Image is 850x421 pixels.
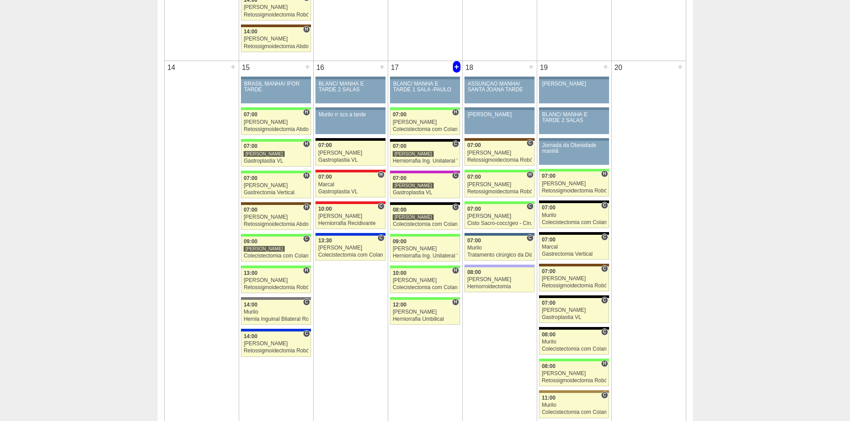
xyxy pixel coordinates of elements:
div: [PERSON_NAME] [468,112,531,118]
span: Hospital [303,204,310,211]
div: [PERSON_NAME] [393,119,457,125]
div: [PERSON_NAME] [393,151,434,157]
div: Key: Aviso [390,77,460,79]
div: [PERSON_NAME] [393,278,457,283]
div: Key: Brasil [241,107,311,110]
span: Consultório [452,140,459,147]
span: Consultório [601,233,608,241]
div: [PERSON_NAME] [318,213,383,219]
div: [PERSON_NAME] [244,214,308,220]
a: [PERSON_NAME] [464,110,534,134]
div: Murilo rr scs a tarde [319,112,382,118]
div: [PERSON_NAME] [542,181,606,187]
a: C 07:00 Murilo Colecistectomia com Colangiografia VL [539,203,609,228]
div: Hemorroidectomia [467,284,532,290]
div: [PERSON_NAME] [244,183,308,188]
div: Retossigmoidectomia Robótica [244,12,308,18]
span: 12:00 [393,302,406,308]
span: 10:00 [393,270,406,276]
span: 07:00 [244,143,257,149]
div: Herniorrafia Umbilical [393,316,457,322]
div: Key: Brasil [539,359,609,361]
div: Colecistectomia com Colangiografia VL [542,346,606,352]
span: Hospital [303,109,310,116]
div: Key: Brasil [539,169,609,172]
div: Gastrectomia Vertical [244,190,308,196]
div: Key: Oswaldo Cruz Paulista [539,390,609,393]
div: Key: Blanc [539,327,609,330]
div: Key: São Luiz - Jabaquara [464,233,534,236]
div: [PERSON_NAME] [467,150,532,156]
div: Key: São Luiz - Itaim [315,233,385,236]
span: 14:00 [244,333,257,339]
a: H 07:00 [PERSON_NAME] Retossigmoidectomia Robótica [539,172,609,196]
a: ASSUNÇÃO MANHÃ/ SANTA JOANA TARDE [464,79,534,103]
div: [PERSON_NAME] [542,307,606,313]
div: Key: Aviso [241,77,311,79]
div: Marcal [318,182,383,188]
span: Hospital [452,109,459,116]
div: Murilo [542,213,606,218]
div: [PERSON_NAME] [542,81,606,87]
div: Retossigmoidectomia Abdominal VL [244,44,308,49]
div: [PERSON_NAME] [244,341,308,347]
span: Hospital [601,360,608,367]
span: 07:00 [393,111,406,118]
div: Gastroplastia VL [393,190,457,196]
span: 08:00 [542,331,556,338]
div: Key: Aviso [464,107,534,110]
span: 07:00 [467,142,481,148]
a: C 07:00 Marcal Gastrectomia Vertical [539,235,609,260]
div: + [453,61,460,73]
div: [PERSON_NAME] [393,182,434,189]
div: [PERSON_NAME] [318,245,383,251]
div: Retossigmoidectomia Robótica [542,378,606,384]
div: Gastrectomia Vertical [542,251,606,257]
div: Key: Aviso [315,107,385,110]
span: 07:00 [467,237,481,244]
div: Retossigmoidectomia Robótica [542,283,606,289]
div: 15 [239,61,253,74]
div: BRASIL MANHÃ/ IFOR TARDE [244,81,308,93]
div: BLANC/ MANHÃ E TARDE 2 SALAS [319,81,382,93]
div: Key: Blanc [539,200,609,203]
div: [PERSON_NAME] [467,213,532,219]
div: Key: Aviso [539,138,609,141]
div: Herniorrafia Recidivante [318,221,383,226]
div: Retossigmoidectomia Robótica [244,285,308,290]
a: H 12:00 [PERSON_NAME] Herniorrafia Umbilical [390,300,460,325]
a: C 07:00 [PERSON_NAME] Cisto Sacro-coccígeo - Cirurgia [464,204,534,229]
span: Consultório [452,204,459,211]
a: Murilo rr scs a tarde [315,110,385,134]
a: 07:00 [PERSON_NAME] Gastroplastia VL [315,141,385,166]
a: 09:00 [PERSON_NAME] Herniorrafia Ing. Unilateral VL [390,237,460,262]
a: C 13:30 [PERSON_NAME] Colecistectomia com Colangiografia VL [315,236,385,261]
span: 08:00 [393,207,406,213]
a: [PERSON_NAME] [539,79,609,103]
div: + [229,61,237,73]
a: C 08:00 Murilo Colecistectomia com Colangiografia VL [539,330,609,355]
div: Tratamento cirúrgico da Diástase do reto abdomem [467,252,532,258]
a: H 07:00 [PERSON_NAME] Retossigmoidectomia Robótica [464,172,534,197]
div: Marcal [542,244,606,250]
div: Key: Aviso [539,77,609,79]
span: Consultório [303,235,310,242]
div: 20 [612,61,626,74]
a: C 07:00 [PERSON_NAME] Gastroplastia VL [539,298,609,323]
div: 16 [314,61,328,74]
div: [PERSON_NAME] [393,246,457,252]
div: Key: Brasil [390,266,460,268]
div: Colecistectomia com Colangiografia VL [318,252,383,258]
a: H 07:00 [PERSON_NAME] Retossigmoidectomia Abdominal VL [241,110,311,135]
div: [PERSON_NAME] [393,214,434,221]
a: C 08:00 [PERSON_NAME] Colecistectomia com Colangiografia VL [390,205,460,230]
div: [PERSON_NAME] [244,119,308,125]
a: H 07:00 Marcal Gastroplastia VL [315,172,385,197]
span: 09:00 [244,238,257,245]
span: Hospital [601,170,608,177]
div: [PERSON_NAME] [393,309,457,315]
a: Jornada da Obesidade manhã [539,141,609,165]
span: Consultório [303,298,310,306]
span: 08:00 [467,269,481,275]
div: Colecistectomia com Colangiografia VL [393,127,457,132]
